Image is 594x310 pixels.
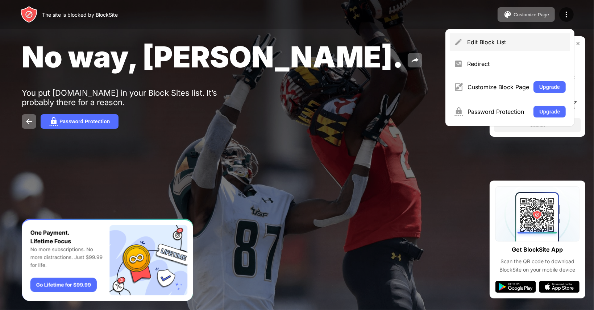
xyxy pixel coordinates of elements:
[468,83,529,91] div: Customize Block Page
[411,56,419,65] img: share.svg
[454,59,463,68] img: menu-redirect.svg
[22,219,193,302] iframe: Banner
[22,88,246,107] div: You put [DOMAIN_NAME] in your Block Sites list. It’s probably there for a reason.
[25,117,33,126] img: back.svg
[495,257,580,274] div: Scan the QR code to download BlockSite on your mobile device
[514,12,549,17] div: Customize Page
[533,106,566,117] button: Upgrade
[467,38,566,46] div: Edit Block List
[562,10,571,19] img: menu-icon.svg
[22,39,403,74] span: No way, [PERSON_NAME].
[41,114,119,129] button: Password Protection
[575,41,581,46] img: rate-us-close.svg
[454,83,463,91] img: menu-customize.svg
[533,81,566,93] button: Upgrade
[539,281,580,293] img: app-store.svg
[495,186,580,241] img: qrcode.svg
[42,12,118,18] div: The site is blocked by BlockSite
[467,60,566,67] div: Redirect
[495,281,536,293] img: google-play.svg
[454,38,463,46] img: menu-pencil.svg
[59,119,110,124] div: Password Protection
[512,244,563,255] div: Get BlockSite App
[20,6,38,23] img: header-logo.svg
[468,108,529,115] div: Password Protection
[503,10,512,19] img: pallet.svg
[49,117,58,126] img: password.svg
[454,107,463,116] img: menu-password.svg
[498,7,555,22] button: Customize Page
